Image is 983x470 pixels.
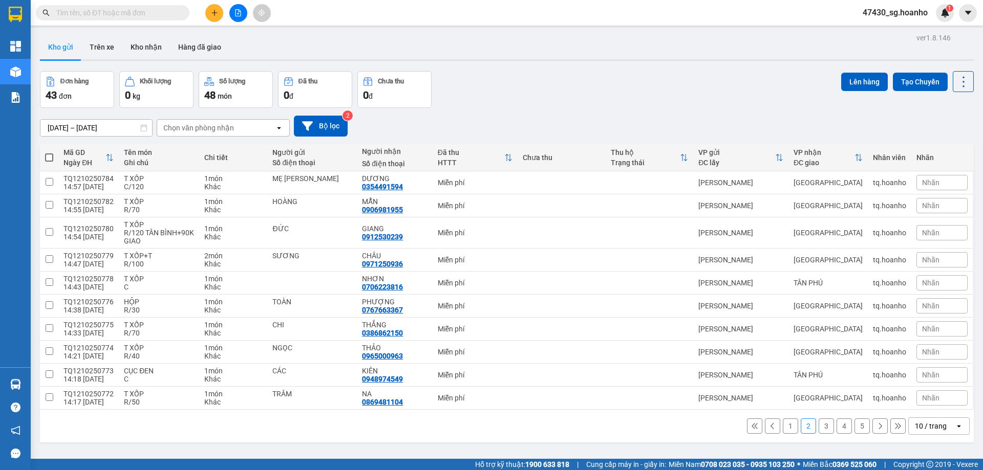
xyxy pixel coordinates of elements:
div: T XỐP [124,275,194,283]
div: [PERSON_NAME] [698,202,783,210]
span: Miền Nam [669,459,795,470]
div: TQ1210250784 [63,174,114,183]
div: R/30 [124,306,194,314]
div: tq.hoanho [873,325,906,333]
div: T XỐP [124,197,194,206]
div: Ghi chú [124,159,194,167]
div: VP gửi [698,148,775,156]
img: solution-icon [10,92,21,103]
th: Toggle SortBy [788,144,868,171]
button: file-add [229,4,247,22]
div: HTTT [438,159,505,167]
div: 14:33 [DATE] [63,329,114,337]
div: R/40 [124,352,194,360]
div: tq.hoanho [873,394,906,402]
span: Miền Bắc [803,459,877,470]
button: Lên hàng [841,73,888,91]
div: Khác [204,283,262,291]
div: C [124,283,194,291]
div: 1 món [204,321,262,329]
div: DƯƠNG [362,174,428,183]
span: 48 [204,89,216,101]
span: aim [258,9,265,16]
div: KIÊN [362,367,428,375]
div: tq.hoanho [873,229,906,237]
div: 1 món [204,225,262,233]
button: Bộ lọc [294,116,348,137]
span: | [577,459,579,470]
div: 14:57 [DATE] [63,183,114,191]
div: Ngày ĐH [63,159,105,167]
button: Tạo Chuyến [893,73,948,91]
div: NGỌC [272,344,352,352]
span: món [218,92,232,100]
button: Trên xe [81,35,122,59]
div: NHƠN [362,275,428,283]
div: Mã GD [63,148,105,156]
span: ⚪️ [797,462,800,466]
div: Khác [204,398,262,406]
div: 0354491594 [362,183,403,191]
th: Toggle SortBy [433,144,518,171]
span: Gửi: [9,10,25,20]
div: [PERSON_NAME] [698,302,783,310]
div: Miễn phí [438,394,513,402]
div: Chọn văn phòng nhận [163,123,234,133]
div: tq.hoanho [873,178,906,187]
span: đ [369,92,373,100]
button: Đã thu0đ [278,71,352,108]
span: Nhãn [922,229,939,237]
span: Nhãn [922,178,939,187]
div: HOÀNG [272,197,352,206]
div: T XỐP [124,321,194,329]
div: 1 món [204,367,262,375]
button: Số lượng48món [199,71,273,108]
div: Khác [204,375,262,383]
div: C/120 [124,183,194,191]
div: T XỐP [124,344,194,352]
img: logo-vxr [9,7,22,22]
span: 1 [948,5,951,12]
button: Hàng đã giao [170,35,229,59]
div: Nhãn [916,153,968,162]
div: Chi tiết [204,153,262,162]
div: Miễn phí [438,325,513,333]
div: [GEOGRAPHIC_DATA] [794,302,863,310]
div: TÂN PHÚ [9,9,59,33]
input: Tìm tên, số ĐT hoặc mã đơn [56,7,177,18]
div: Tên món [124,148,194,156]
span: 43 [46,89,57,101]
button: plus [205,4,223,22]
th: Toggle SortBy [693,144,788,171]
div: Số điện thoại [272,159,352,167]
div: R/100 [124,260,194,268]
div: HỘP [124,298,194,306]
div: R/50 [124,398,194,406]
span: search [42,9,50,16]
div: Đã thu [438,148,505,156]
div: 1 món [204,390,262,398]
div: 14:17 [DATE] [63,398,114,406]
div: Khác [204,233,262,241]
button: Chưa thu0đ [357,71,432,108]
div: TQ1210250780 [63,225,114,233]
span: 0 [363,89,369,101]
strong: 0708 023 035 - 0935 103 250 [701,460,795,468]
div: 0971250936 [362,260,403,268]
div: NA [362,390,428,398]
div: MẪN [362,197,428,206]
div: 0767663367 [362,306,403,314]
button: Đơn hàng43đơn [40,71,114,108]
div: Khác [204,206,262,214]
div: 0965000963 [362,352,403,360]
strong: 0369 525 060 [832,460,877,468]
div: tq.hoanho [873,302,906,310]
div: [PERSON_NAME] [698,394,783,402]
div: [GEOGRAPHIC_DATA] [794,202,863,210]
img: warehouse-icon [10,379,21,390]
span: Nhãn [922,394,939,402]
div: R/70 [124,329,194,337]
th: Toggle SortBy [606,144,693,171]
span: 0 [125,89,131,101]
div: 0706223816 [362,283,403,291]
